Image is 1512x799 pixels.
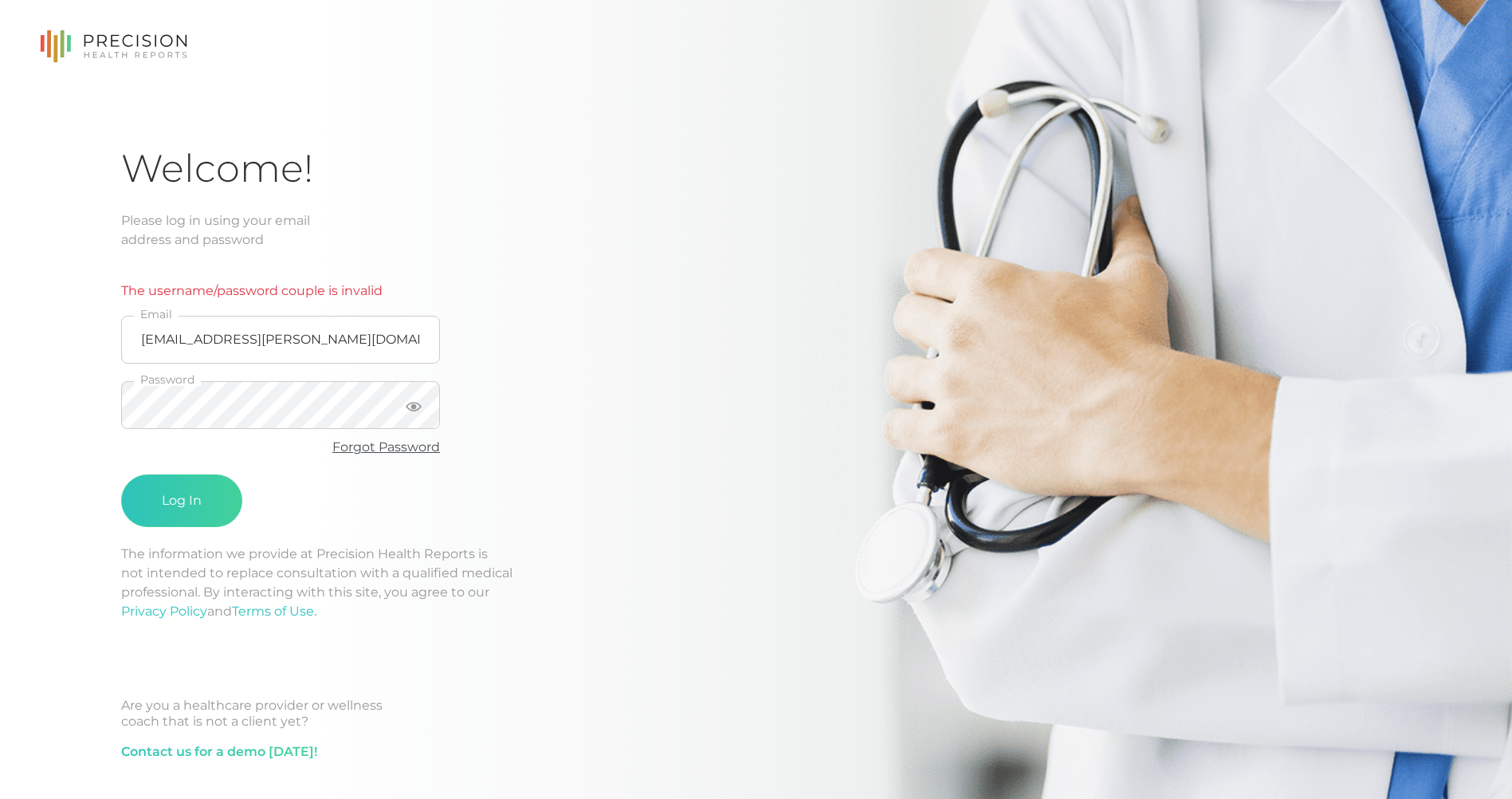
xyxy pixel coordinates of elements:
[121,474,242,527] button: Log In
[121,211,1391,250] div: Please log in using your email address and password
[121,698,1391,730] div: Are you a healthcare provider or wellness coach that is not a client yet?
[232,604,316,619] a: Terms of Use.
[121,545,1391,621] p: The information we provide at Precision Health Reports is not intended to replace consultation wi...
[121,145,1391,192] h1: Welcome!
[332,439,440,455] a: Forgot Password
[121,316,440,364] input: Email
[121,604,207,619] a: Privacy Policy
[121,742,317,762] a: Contact us for a demo [DATE]!
[121,281,440,301] p: The username/password couple is invalid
